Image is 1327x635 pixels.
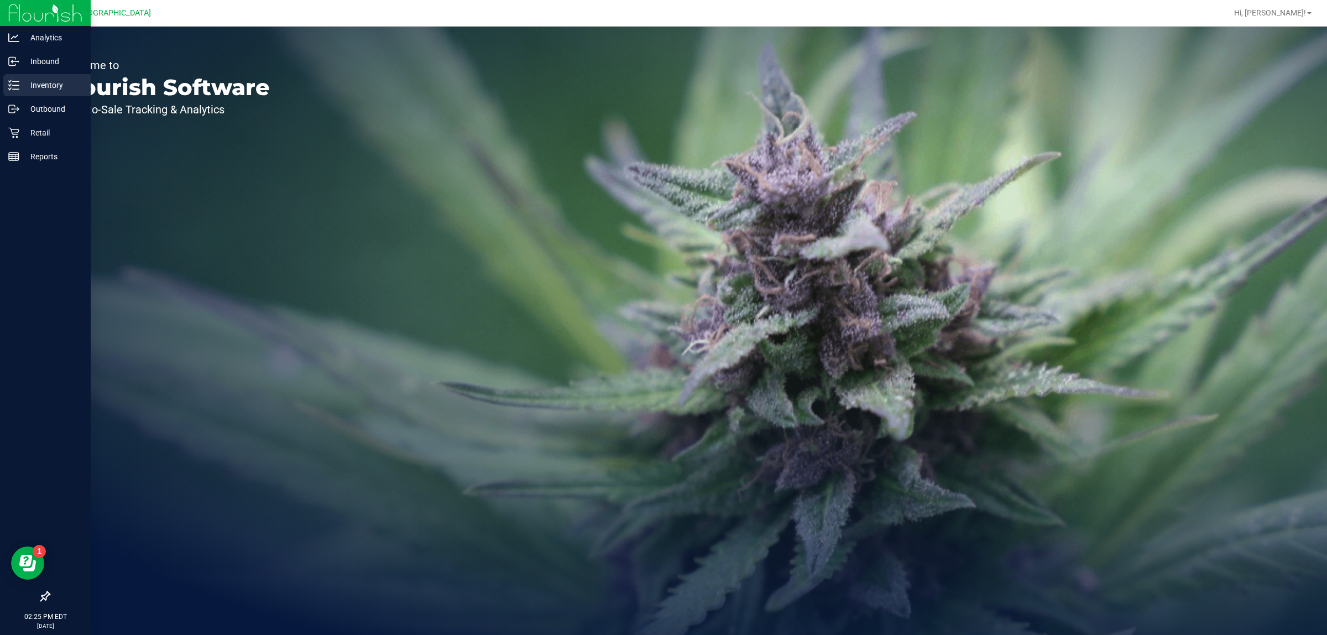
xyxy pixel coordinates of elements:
inline-svg: Reports [8,151,19,162]
span: Hi, [PERSON_NAME]! [1234,8,1306,17]
p: Outbound [19,102,86,116]
p: Flourish Software [60,76,270,98]
p: Analytics [19,31,86,44]
inline-svg: Inbound [8,56,19,67]
inline-svg: Analytics [8,32,19,43]
inline-svg: Retail [8,127,19,138]
inline-svg: Outbound [8,103,19,114]
p: Seed-to-Sale Tracking & Analytics [60,104,270,115]
inline-svg: Inventory [8,80,19,91]
p: Reports [19,150,86,163]
p: Welcome to [60,60,270,71]
span: [GEOGRAPHIC_DATA] [75,8,151,18]
iframe: Resource center [11,546,44,580]
p: Inventory [19,79,86,92]
iframe: Resource center unread badge [33,545,46,558]
p: Inbound [19,55,86,68]
p: [DATE] [5,622,86,630]
p: 02:25 PM EDT [5,612,86,622]
p: Retail [19,126,86,139]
